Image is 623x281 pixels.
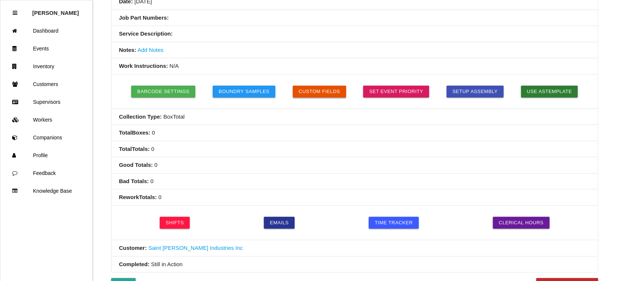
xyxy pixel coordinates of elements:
[264,217,295,229] a: Emails
[112,189,598,206] li: 0
[363,86,429,97] a: Set Event Priority
[0,57,92,75] a: Inventory
[119,30,173,37] b: Service Description:
[0,111,92,129] a: Workers
[119,162,153,168] b: Good Totals :
[0,93,92,111] a: Supervisors
[493,217,550,229] a: Clerical Hours
[213,86,275,97] button: Boundry Samples
[119,261,150,267] b: Completed:
[32,4,79,16] p: Rosie Blandino
[112,58,598,75] li: N/A
[112,257,598,272] li: Still in Action
[160,217,190,229] a: Shifts
[112,157,598,173] li: 0
[112,125,598,141] li: 0
[0,129,92,146] a: Companions
[112,141,598,158] li: 0
[369,217,419,229] a: Time Tracker
[0,182,92,200] a: Knowledge Base
[447,86,504,97] button: Setup Assembly
[119,113,162,120] b: Collection Type:
[112,173,598,190] li: 0
[131,86,195,97] button: Barcode Settings
[0,75,92,93] a: Customers
[0,40,92,57] a: Events
[119,129,150,136] b: Total Boxes :
[0,22,92,40] a: Dashboard
[137,47,163,53] a: Add Notes
[293,86,346,97] button: Custom Fields
[119,194,157,200] b: Rework Totals :
[119,14,169,21] b: Job Part Numbers:
[0,164,92,182] a: Feedback
[13,4,17,22] div: Close
[112,109,598,125] li: Box Total
[521,86,578,97] button: Use asTemplate
[119,245,147,251] b: Customer:
[119,47,136,53] b: Notes:
[148,245,243,251] a: Saint [PERSON_NAME] Industries Inc
[0,146,92,164] a: Profile
[119,63,168,69] b: Work Instructions:
[119,146,150,152] b: Total Totals :
[119,178,149,184] b: Bad Totals :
